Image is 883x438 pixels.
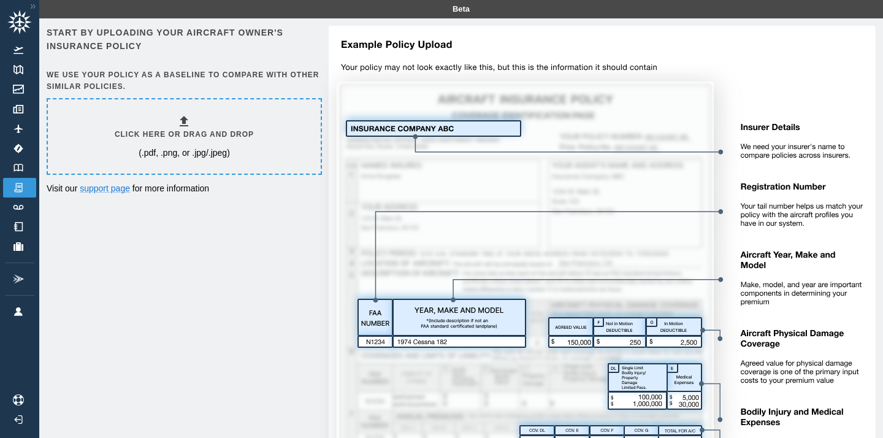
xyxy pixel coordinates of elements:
[115,129,254,140] h6: Click here or drag and drop
[47,26,319,53] h6: Start by uploading your aircraft owner's insurance policy
[139,147,230,159] p: (.pdf, .png, or .jpg/.jpeg)
[80,183,130,193] a: support page
[47,182,319,194] p: Visit our for more information
[47,69,319,93] h6: We use your policy as a baseline to compare with other similar policies.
